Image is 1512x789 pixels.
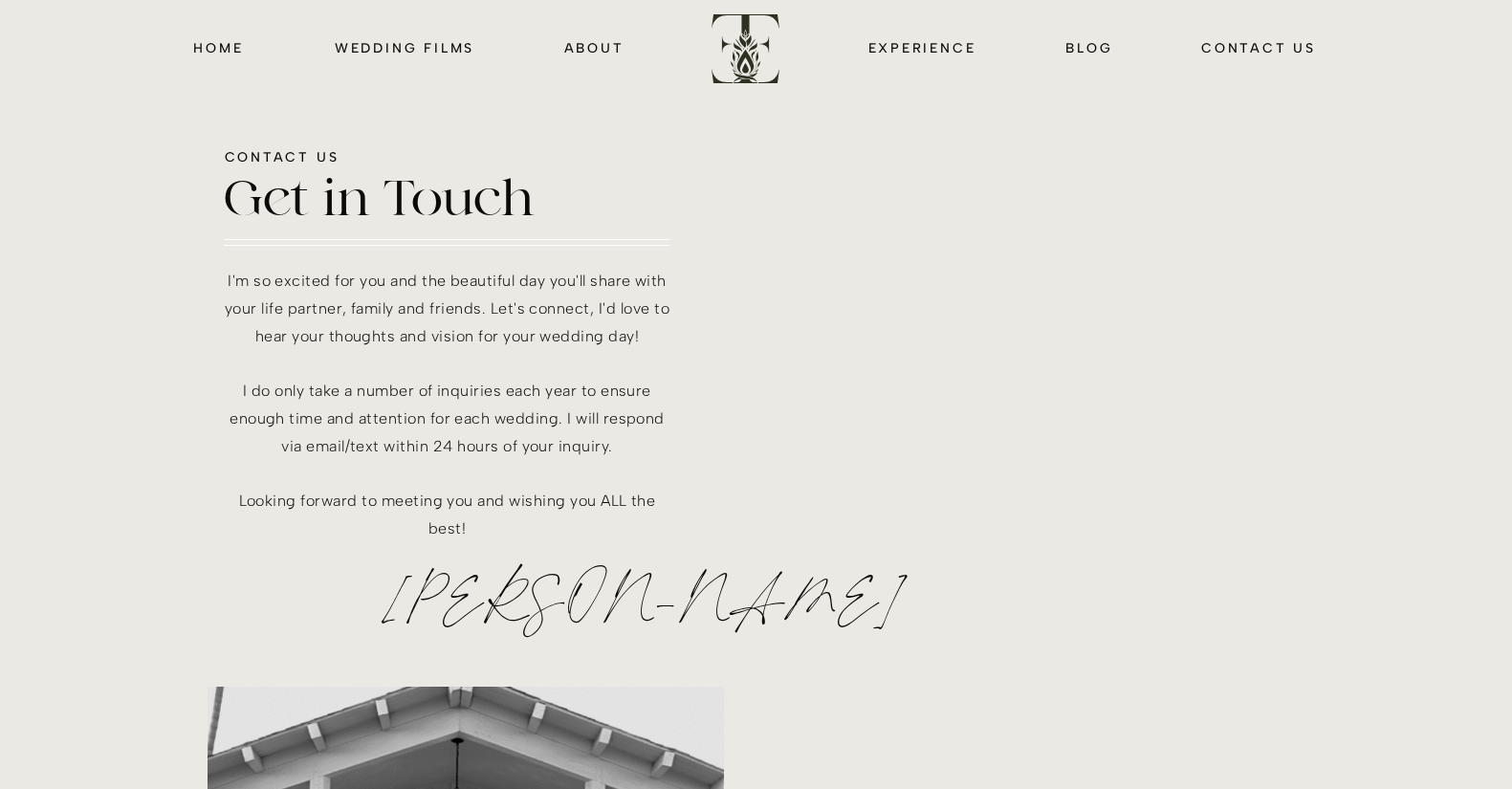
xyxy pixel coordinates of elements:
[191,36,247,58] a: HOME
[384,586,547,632] div: [PERSON_NAME]
[1065,36,1114,58] a: blog
[865,36,980,58] a: EXPERIENCE
[225,172,627,233] h2: Get in Touch
[563,36,625,58] a: about
[225,268,670,550] p: I'm so excited for you and the beautiful day you'll share with your life partner, family and frie...
[332,36,478,58] a: wedding films
[225,145,625,169] h1: CONTACT US
[1199,36,1319,58] a: CONTACT us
